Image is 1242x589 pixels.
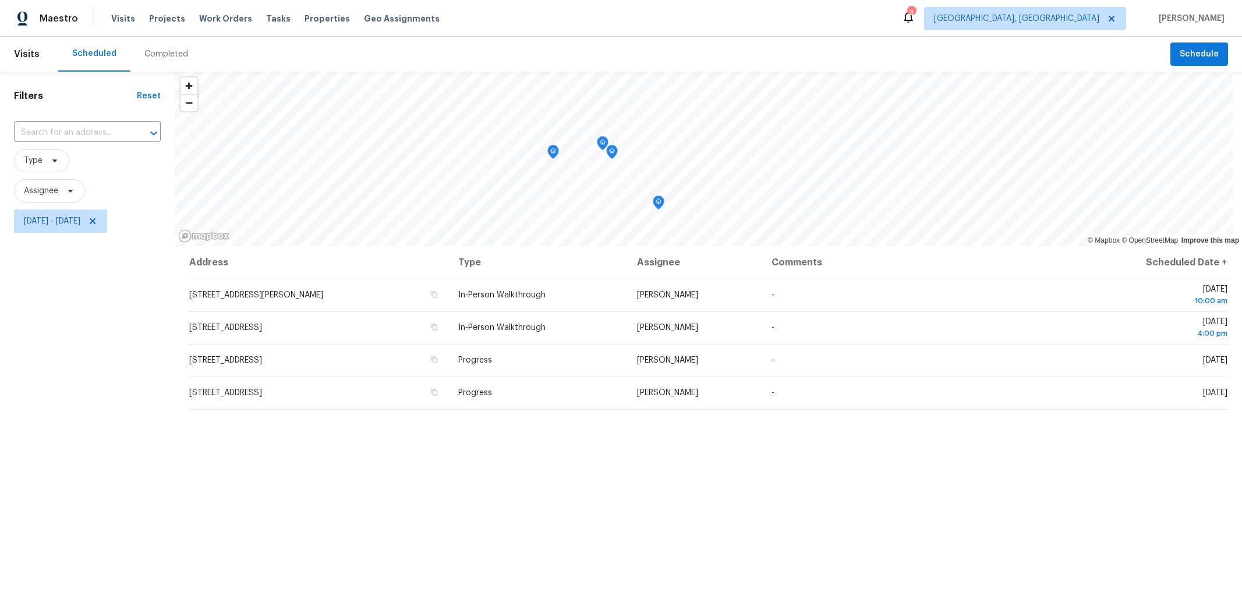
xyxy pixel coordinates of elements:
[1181,236,1239,244] a: Improve this map
[1088,236,1120,244] a: Mapbox
[181,94,197,111] button: Zoom out
[772,389,774,397] span: -
[137,90,161,102] div: Reset
[14,41,40,67] span: Visits
[458,291,546,299] span: In-Person Walkthrough
[772,324,774,332] span: -
[149,13,185,24] span: Projects
[1083,328,1227,339] div: 4:00 pm
[458,356,492,364] span: Progress
[181,95,197,111] span: Zoom out
[305,13,350,24] span: Properties
[637,389,698,397] span: [PERSON_NAME]
[1083,295,1227,307] div: 10:00 am
[364,13,440,24] span: Geo Assignments
[934,13,1099,24] span: [GEOGRAPHIC_DATA], [GEOGRAPHIC_DATA]
[458,389,492,397] span: Progress
[637,291,698,299] span: [PERSON_NAME]
[429,354,440,365] button: Copy Address
[24,215,80,227] span: [DATE] - [DATE]
[1121,236,1178,244] a: OpenStreetMap
[1074,246,1228,279] th: Scheduled Date ↑
[628,246,762,279] th: Assignee
[762,246,1074,279] th: Comments
[1154,13,1225,24] span: [PERSON_NAME]
[429,289,440,300] button: Copy Address
[40,13,78,24] span: Maestro
[266,15,291,23] span: Tasks
[24,155,43,166] span: Type
[1083,285,1227,307] span: [DATE]
[772,291,774,299] span: -
[111,13,135,24] span: Visits
[24,185,58,197] span: Assignee
[14,90,137,102] h1: Filters
[1083,318,1227,339] span: [DATE]
[429,387,440,398] button: Copy Address
[449,246,628,279] th: Type
[14,124,128,142] input: Search for an address...
[1170,42,1228,66] button: Schedule
[181,77,197,94] button: Zoom in
[144,48,188,60] div: Completed
[1203,356,1227,364] span: [DATE]
[189,324,262,332] span: [STREET_ADDRESS]
[606,145,618,163] div: Map marker
[547,145,559,163] div: Map marker
[72,48,116,59] div: Scheduled
[189,389,262,397] span: [STREET_ADDRESS]
[175,72,1233,246] canvas: Map
[1180,47,1219,62] span: Schedule
[146,125,162,141] button: Open
[637,324,698,332] span: [PERSON_NAME]
[189,291,323,299] span: [STREET_ADDRESS][PERSON_NAME]
[189,356,262,364] span: [STREET_ADDRESS]
[772,356,774,364] span: -
[178,229,229,243] a: Mapbox homepage
[1203,389,1227,397] span: [DATE]
[653,196,664,214] div: Map marker
[429,322,440,332] button: Copy Address
[458,324,546,332] span: In-Person Walkthrough
[637,356,698,364] span: [PERSON_NAME]
[189,246,449,279] th: Address
[597,136,608,154] div: Map marker
[907,7,915,19] div: 3
[199,13,252,24] span: Work Orders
